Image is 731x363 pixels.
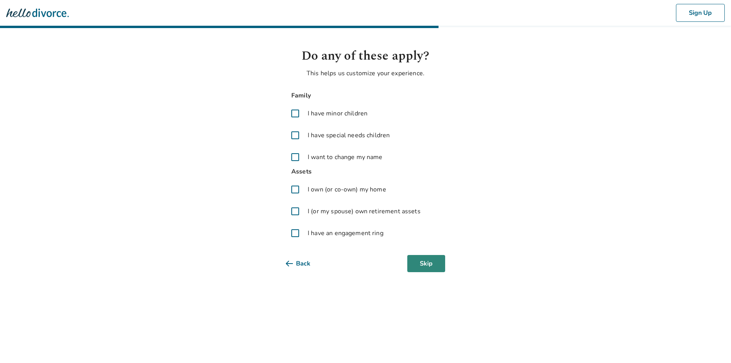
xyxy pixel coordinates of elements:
span: I want to change my name [308,152,383,162]
button: Sign Up [676,4,725,22]
p: This helps us customize your experience. [286,69,445,78]
span: I have an engagement ring [308,228,383,238]
span: I have special needs children [308,131,390,140]
span: Assets [286,166,445,177]
span: I own (or co-own) my home [308,185,386,194]
span: I have minor children [308,109,367,118]
button: Back [286,255,323,272]
img: Hello Divorce Logo [6,5,69,21]
iframe: Chat Widget [692,326,731,363]
span: Family [286,90,445,101]
button: Skip [407,255,445,272]
h1: Do any of these apply? [286,47,445,66]
span: I (or my spouse) own retirement assets [308,207,421,216]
